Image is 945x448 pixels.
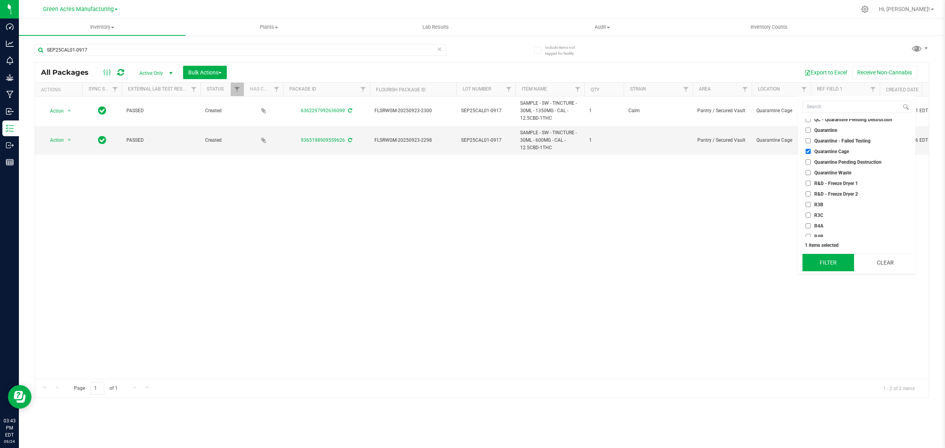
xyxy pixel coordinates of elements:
input: Quarantine - Failed Testing [806,138,811,143]
span: Quarantine [814,128,837,133]
span: Calm [628,107,688,115]
input: R&D - Freeze Dryer 2 [806,191,811,196]
span: R3B [814,202,823,207]
span: Quarantine Cage [756,137,806,144]
span: Created [205,107,239,115]
span: SEP25CAL01-0917 [461,107,511,115]
span: R3C [814,213,823,218]
a: Area [699,86,711,92]
input: Search Package ID, Item Name, SKU, Lot or Part Number... [35,44,446,56]
span: Inventory [19,24,185,31]
inline-svg: Inbound [6,107,14,115]
span: Quarantine Waste [814,170,851,175]
span: In Sync [98,105,106,116]
span: Pantry / Secured Vault [697,137,747,144]
span: Quarantine - Failed Testing [814,139,871,143]
span: Audit [519,24,685,31]
div: Actions [41,87,79,93]
div: Manage settings [860,6,870,13]
span: 1 [589,137,619,144]
p: 03:43 PM EDT [4,417,15,439]
th: Has COA [244,83,283,96]
input: QC - Quarantine Pending Destruction [806,117,811,122]
input: Search [803,101,901,113]
span: FLSRWGM-20250923-2300 [374,107,452,115]
a: Lab Results [352,19,519,35]
span: Created [205,137,239,144]
inline-svg: Reports [6,158,14,166]
a: Plants [185,19,352,35]
span: select [65,106,74,117]
span: Plants [186,24,352,31]
iframe: Resource center [8,385,31,409]
input: R3B [806,202,811,207]
a: External Lab Test Result [128,86,190,92]
span: PASSED [126,107,196,115]
span: All Packages [41,68,96,77]
span: Bulk Actions [188,69,222,76]
a: Filter [187,83,200,96]
a: Filter [798,83,811,96]
span: Sync from Compliance System [347,137,352,143]
span: FLSRWGM-20250923-2298 [374,137,452,144]
span: Inventory Counts [740,24,798,31]
input: R4B [806,234,811,239]
a: Inventory [19,19,185,35]
inline-svg: Dashboard [6,23,14,31]
input: Quarantine [806,128,811,133]
a: Strain [630,86,646,92]
span: R4A [814,224,823,228]
button: Bulk Actions [183,66,227,79]
span: Quarantine Cage [756,107,806,115]
input: Quarantine Cage [806,149,811,154]
button: Receive Non-Cannabis [852,66,917,79]
p: 09/24 [4,439,15,444]
span: SAMPLE - SW - TINCTURE - 30ML - 600MG - CAL - 12.5CBD-1THC [520,129,580,152]
a: Qty [591,87,599,93]
a: Status [207,86,224,92]
input: Quarantine Waste [806,170,811,175]
div: 1 items selected [805,243,908,248]
span: Action [43,106,64,117]
span: Quarantine Cage [814,149,849,154]
span: Quarantine Pending Destruction [814,160,882,165]
span: Pantry / Secured Vault [697,107,747,115]
a: Flourish Package ID [376,87,426,93]
span: R&D - Freeze Dryer 2 [814,192,858,196]
a: Filter [571,83,584,96]
input: R&D - Freeze Dryer 1 [806,181,811,186]
button: Filter [802,254,854,271]
input: Quarantine Pending Destruction [806,159,811,165]
a: Filter [502,83,515,96]
a: Item Name [522,86,547,92]
a: Location [758,86,780,92]
a: Sync Status [89,86,119,92]
button: Export to Excel [799,66,852,79]
span: Clear [437,44,442,54]
span: Hi, [PERSON_NAME]! [879,6,930,12]
span: 1 [589,107,619,115]
a: Audit [519,19,686,35]
a: Ref Field 1 [817,86,843,92]
span: select [65,135,74,146]
a: Package ID [289,86,316,92]
a: Filter [867,83,880,96]
span: Page of 1 [67,382,124,394]
span: Lab Results [412,24,460,31]
span: SEP25CAL01-0917 [461,137,511,144]
inline-svg: Outbound [6,141,14,149]
a: Created Date [886,87,919,93]
span: R4B [814,234,823,239]
inline-svg: Manufacturing [6,91,14,98]
a: 9365198909559626 [301,137,345,143]
inline-svg: Grow [6,74,14,81]
span: Green Acres Manufacturing [43,6,114,13]
span: QC - Quarantine Pending Destruction [814,117,892,122]
inline-svg: Monitoring [6,57,14,65]
span: Action [43,135,64,146]
input: R4A [806,223,811,228]
a: Inventory Counts [686,19,852,35]
a: Filter [739,83,752,96]
a: Lot Number [463,86,491,92]
inline-svg: Analytics [6,40,14,48]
